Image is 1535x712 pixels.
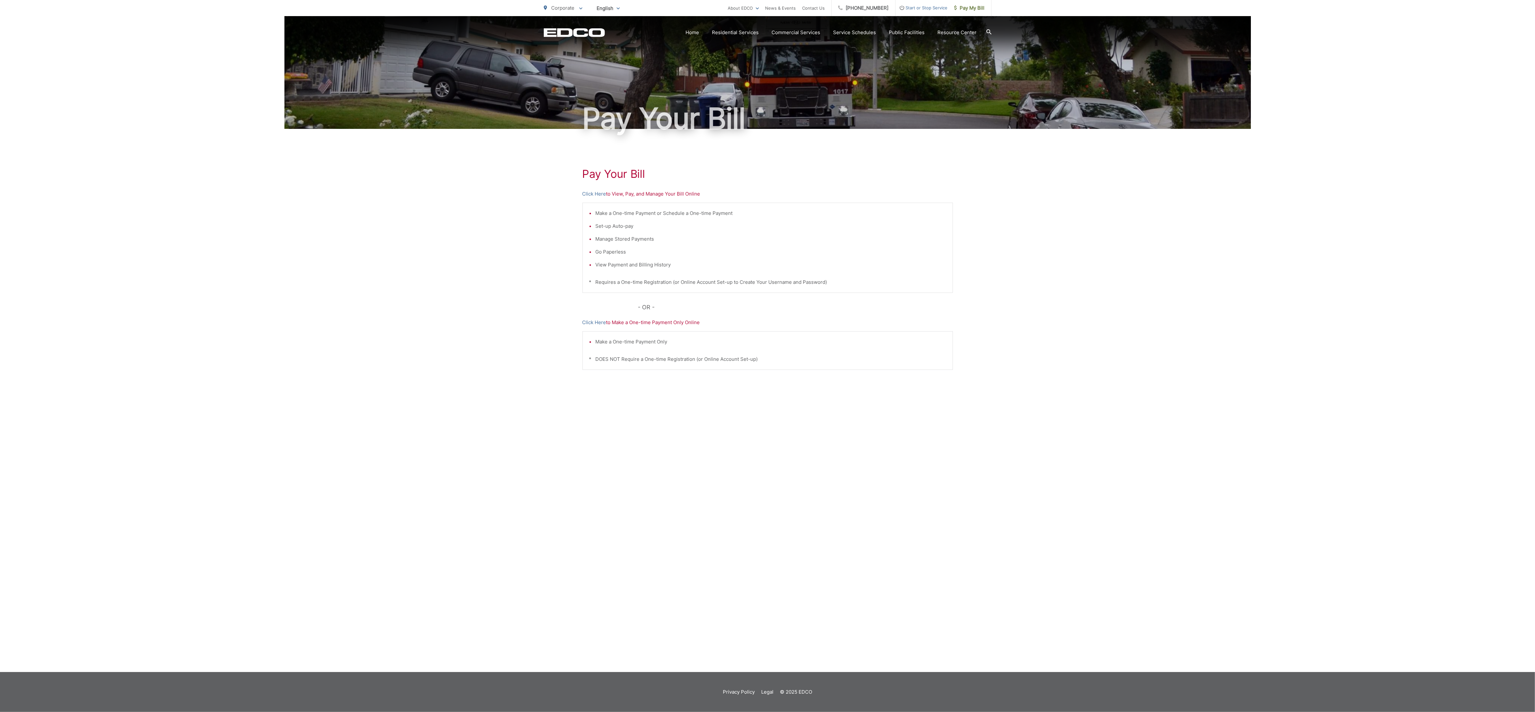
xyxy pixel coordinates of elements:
p: to Make a One-time Payment Only Online [582,319,953,326]
a: EDCD logo. Return to the homepage. [544,28,605,37]
a: Public Facilities [889,29,925,36]
span: Corporate [552,5,575,11]
a: Home [686,29,699,36]
a: Resource Center [938,29,977,36]
p: to View, Pay, and Manage Your Bill Online [582,190,953,198]
p: - OR - [638,303,953,312]
a: News & Events [765,4,796,12]
li: View Payment and Billing History [596,261,946,269]
a: Click Here [582,190,606,198]
a: Residential Services [712,29,759,36]
p: © 2025 EDCO [780,688,812,696]
li: Make a One-time Payment or Schedule a One-time Payment [596,209,946,217]
span: Pay My Bill [954,4,985,12]
h1: Pay Your Bill [544,102,992,135]
span: English [592,3,625,14]
li: Manage Stored Payments [596,235,946,243]
h1: Pay Your Bill [582,168,953,180]
a: Contact Us [802,4,825,12]
a: About EDCO [728,4,759,12]
a: Legal [761,688,773,696]
li: Set-up Auto-pay [596,222,946,230]
li: Go Paperless [596,248,946,256]
a: Service Schedules [833,29,876,36]
a: Commercial Services [772,29,820,36]
p: * DOES NOT Require a One-time Registration (or Online Account Set-up) [589,355,946,363]
li: Make a One-time Payment Only [596,338,946,346]
p: * Requires a One-time Registration (or Online Account Set-up to Create Your Username and Password) [589,278,946,286]
a: Privacy Policy [723,688,755,696]
a: Click Here [582,319,606,326]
